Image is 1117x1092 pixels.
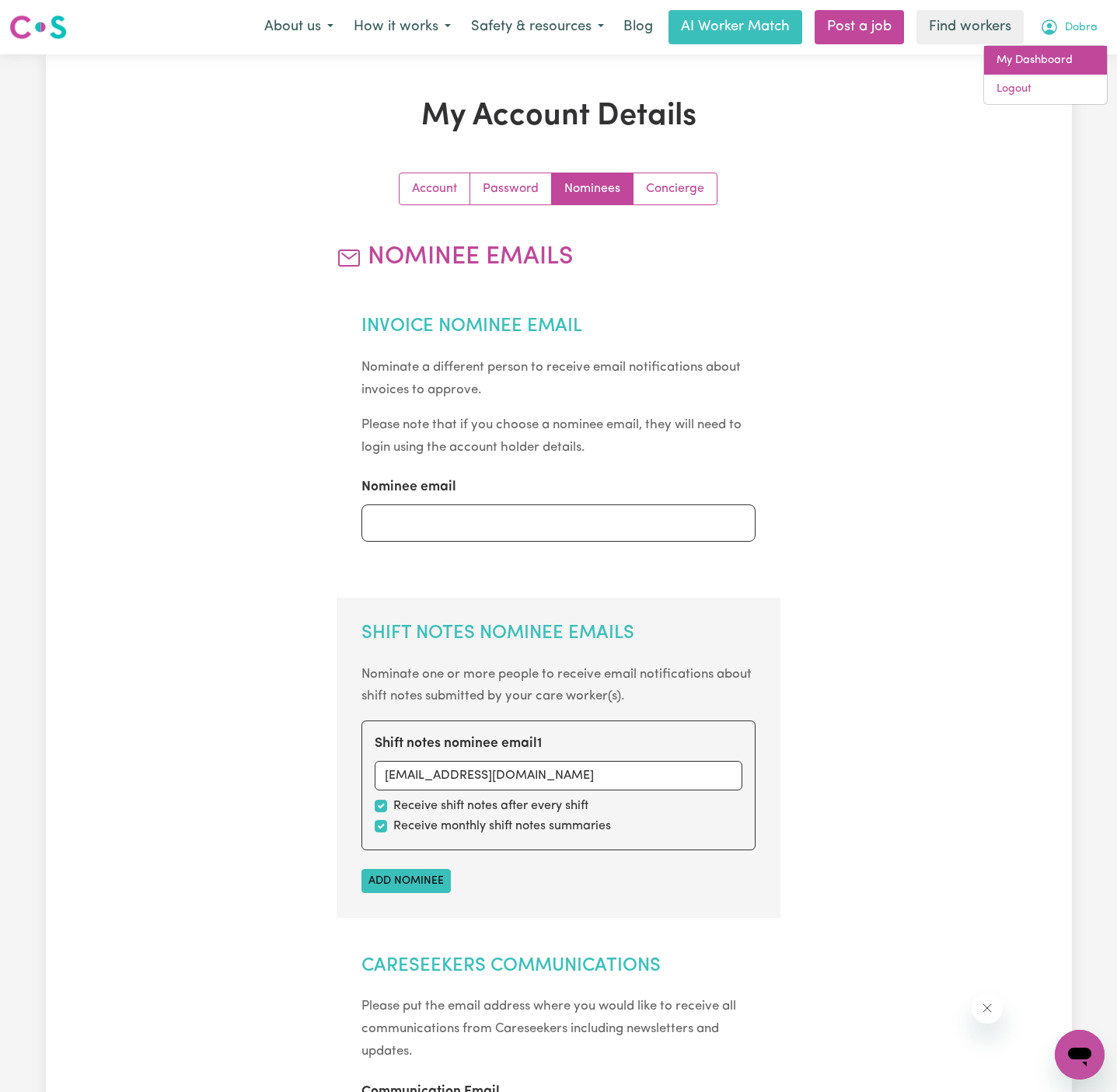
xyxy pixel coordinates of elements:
a: AI Worker Match [668,10,802,44]
div: My Account [983,45,1108,105]
label: Receive monthly shift notes summaries [393,817,611,836]
small: Please note that if you choose a nominee email, they will need to login using the account holder ... [361,418,742,454]
span: Dobra [1065,19,1098,37]
img: Careseekers logo [9,13,67,41]
a: My Dashboard [984,46,1107,75]
a: Blog [614,10,662,44]
h1: My Account Details [226,98,892,135]
a: Post a job [815,10,904,44]
a: Update your nominees [552,173,634,204]
button: Safety & resources [461,11,614,44]
button: About us [254,11,344,44]
iframe: Button to launch messaging window [1055,1030,1105,1080]
h2: Invoice Nominee Email [361,316,756,338]
small: Nominate a different person to receive email notifications about invoices to approve. [361,361,741,396]
label: Nominee email [361,477,456,497]
span: Need any help? [9,11,94,23]
a: Update account manager [634,173,717,204]
a: Careseekers logo [9,9,67,45]
button: Add nominee [361,869,451,893]
a: Find workers [916,10,1024,44]
h2: Nominee Emails [337,242,780,272]
iframe: Close message [972,993,1003,1024]
h2: Careseekers Communications [361,955,756,978]
h2: Shift Notes Nominee Emails [361,623,756,645]
a: Update your password [470,173,552,204]
a: Update your account [400,173,470,204]
button: My Account [1030,11,1108,44]
small: Nominate one or more people to receive email notifications about shift notes submitted by your ca... [361,668,752,703]
small: Please put the email address where you would like to receive all communications from Careseekers ... [361,1000,736,1058]
button: How it works [344,11,461,44]
label: Shift notes nominee email 1 [375,734,542,754]
a: Logout [984,75,1107,104]
label: Receive shift notes after every shift [393,797,588,815]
